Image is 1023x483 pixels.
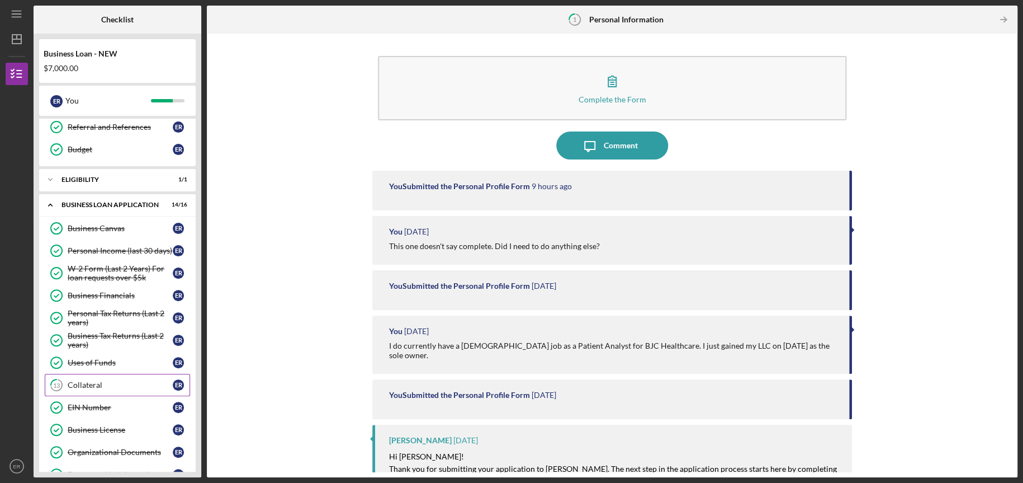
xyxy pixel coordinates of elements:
div: ELIGIBILITY [61,176,159,183]
div: Collateral [68,381,173,390]
time: 2025-10-08 13:58 [404,227,429,236]
time: 2025-10-06 14:21 [404,327,429,336]
div: E R [173,402,184,413]
div: E R [173,144,184,155]
time: 2025-10-06 14:20 [532,391,556,400]
div: E R [173,290,184,301]
b: Checklist [101,15,134,24]
div: 14 / 16 [167,201,187,208]
div: This one doesn't say complete. Did I need to do anything else? [389,242,600,251]
div: E R [173,379,184,391]
a: Business FinancialsER [45,284,190,307]
div: E R [173,357,184,368]
div: W-2 Form (Last 2 Years) For loan requests over $5k [68,264,173,282]
button: Comment [556,132,668,160]
a: BudgetER [45,138,190,161]
a: Business CanvasER [45,217,190,240]
a: Personal Tax Returns (Last 2 years)ER [45,307,190,329]
tspan: 13 [53,382,60,389]
div: I do currently have a [DEMOGRAPHIC_DATA] job as a Patient Analyst for BJC Healthcare. I just gain... [389,341,838,359]
div: $7,000.00 [44,64,191,73]
div: Uses of Funds [68,358,173,367]
mark: Hi [PERSON_NAME]! [389,452,464,461]
text: ER [13,463,20,470]
div: You Submitted the Personal Profile Form [389,182,530,191]
a: Organizational DocumentsER [45,441,190,463]
div: Comment [604,132,638,160]
div: You [389,327,402,336]
a: Business Tax Returns (Last 2 years)ER [45,329,190,351]
div: Budget [68,145,173,154]
div: Business License [68,425,173,434]
time: 2025-10-06 12:59 [453,436,478,445]
div: E R [173,268,184,279]
div: You Submitted the Personal Profile Form [389,282,530,290]
b: Personal Information [589,15,663,24]
div: EIN Number [68,403,173,412]
div: Business Tax Returns (Last 2 years) [68,331,173,349]
div: E R [173,245,184,256]
button: ER [6,455,28,477]
div: Referral and References [68,123,173,132]
tspan: 1 [573,16,576,23]
div: You [389,227,402,236]
div: 1 / 1 [167,176,187,183]
div: E R [173,121,184,133]
div: E R [173,335,184,346]
div: You [65,91,151,110]
div: E R [173,424,184,435]
a: EIN NumberER [45,396,190,419]
div: Personal Tax Returns (Last 2 years) [68,309,173,327]
div: BUSINESS LOAN APPLICATION [61,201,159,208]
a: Referral and ReferencesER [45,116,190,138]
div: Business Financials [68,291,173,300]
button: Complete the Form [378,56,846,120]
div: You Submitted the Personal Profile Form [389,391,530,400]
a: Personal Income (last 30 days)ER [45,240,190,262]
div: E R [173,223,184,234]
div: Complete the Form [579,95,646,104]
div: Demographic Information [68,470,173,479]
div: E R [173,469,184,480]
div: E R [173,312,184,323]
a: 13CollateralER [45,374,190,396]
div: Organizational Documents [68,448,173,457]
a: W-2 Form (Last 2 Years) For loan requests over $5kER [45,262,190,284]
a: Business LicenseER [45,419,190,441]
div: Business Canvas [68,224,173,233]
div: E R [50,95,63,107]
div: E R [173,447,184,458]
a: Uses of FundsER [45,351,190,374]
div: [PERSON_NAME] [389,436,452,445]
div: Personal Income (last 30 days) [68,246,173,255]
time: 2025-10-06 14:29 [532,282,556,290]
time: 2025-10-09 13:46 [532,182,572,191]
div: Business Loan - NEW [44,49,191,58]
